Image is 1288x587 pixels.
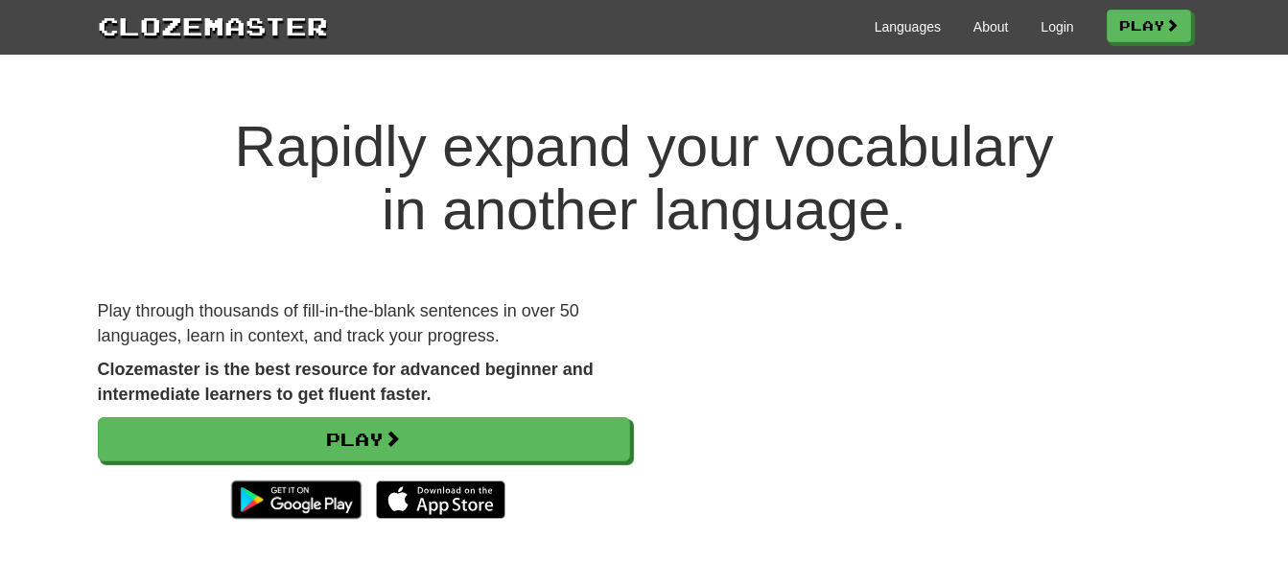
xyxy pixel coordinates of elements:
[98,299,630,348] p: Play through thousands of fill-in-the-blank sentences in over 50 languages, learn in context, and...
[1107,10,1191,42] a: Play
[98,360,594,404] strong: Clozemaster is the best resource for advanced beginner and intermediate learners to get fluent fa...
[875,17,941,36] a: Languages
[973,17,1009,36] a: About
[98,8,328,43] a: Clozemaster
[98,417,630,461] a: Play
[1041,17,1073,36] a: Login
[376,481,505,519] img: Download_on_the_App_Store_Badge_US-UK_135x40-25178aeef6eb6b83b96f5f2d004eda3bffbb37122de64afbaef7...
[222,471,370,528] img: Get it on Google Play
